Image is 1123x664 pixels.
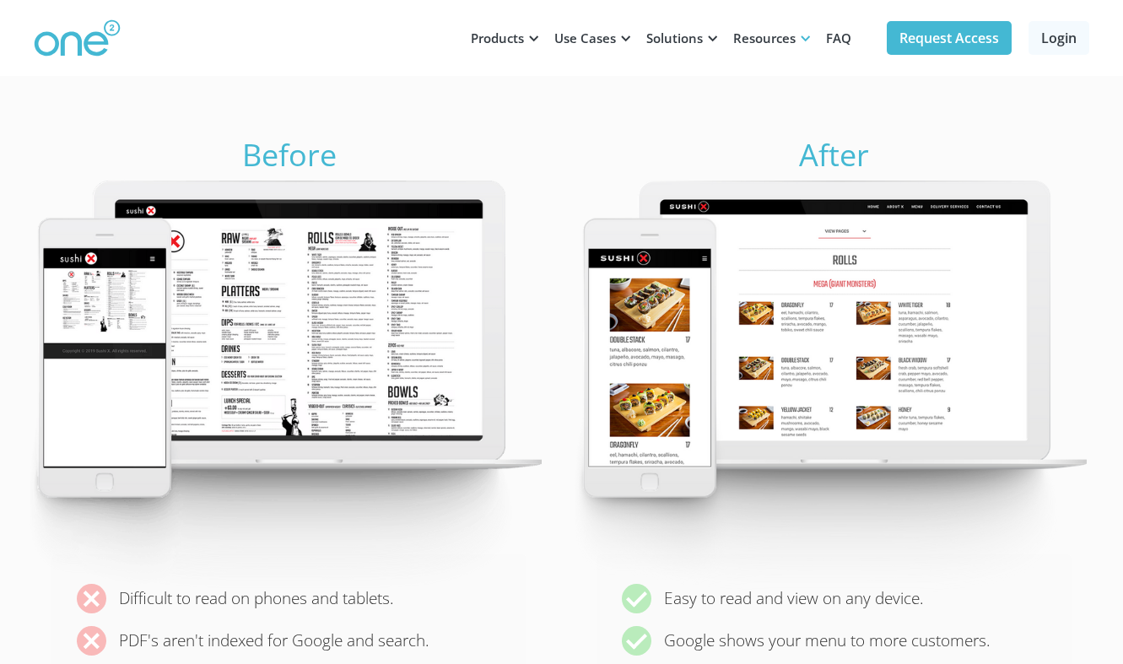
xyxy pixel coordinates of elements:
div: Use Cases [554,30,616,46]
div: Products [471,30,524,46]
div: Solutions [646,30,703,46]
div: After [570,147,1099,181]
div: Difficult to read on phones and tablets. [106,590,394,607]
img: One2 Logo [34,19,121,57]
a: Request Access [887,21,1012,55]
div: PDF's aren't indexed for Google and search. [106,632,429,649]
a: Login [1029,21,1089,55]
div: Easy to read and view on any device. [651,590,924,607]
div: Resources [733,30,796,46]
div: Before [25,147,553,181]
div: Google shows your menu to more customers. [651,632,991,649]
a: FAQ [816,13,861,63]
